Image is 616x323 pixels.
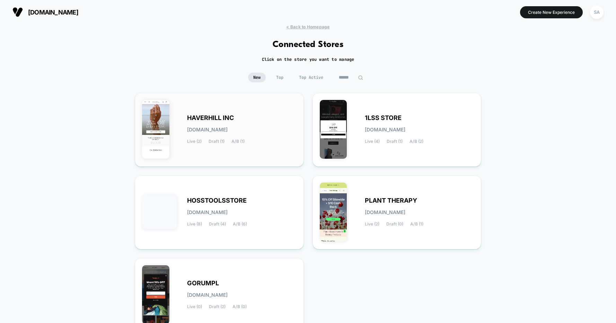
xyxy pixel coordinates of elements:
[12,7,23,17] img: Visually logo
[387,139,403,144] span: Draft (1)
[365,198,417,203] span: PLANT THERAPY
[365,210,405,215] span: [DOMAIN_NAME]
[590,6,604,19] div: SA
[365,127,405,132] span: [DOMAIN_NAME]
[588,5,606,19] button: SA
[187,304,202,309] span: Live (0)
[231,139,245,144] span: A/B (1)
[187,116,234,120] span: HAVERHILL INC
[386,222,403,227] span: Draft (0)
[286,24,329,29] span: < Back to Homepage
[28,9,78,16] span: [DOMAIN_NAME]
[187,281,219,286] span: GORUMPL
[365,116,402,120] span: 1LSS STORE
[410,222,423,227] span: A/B (1)
[187,139,202,144] span: Live (2)
[320,100,347,159] img: 1LSS_STORE
[273,40,344,50] h1: Connected Stores
[410,139,423,144] span: A/B (2)
[232,304,247,309] span: A/B (0)
[520,6,583,18] button: Create New Experience
[187,127,228,132] span: [DOMAIN_NAME]
[142,100,169,159] img: HAVERHILL_INC
[187,222,202,227] span: Live (8)
[365,222,379,227] span: Live (2)
[209,222,226,227] span: Draft (4)
[187,210,228,215] span: [DOMAIN_NAME]
[320,183,347,241] img: PLANT_THERAPY
[209,139,225,144] span: Draft (1)
[294,73,328,82] span: Top Active
[142,195,177,229] img: HOSSTOOLSSTORE
[187,293,228,297] span: [DOMAIN_NAME]
[10,7,80,18] button: [DOMAIN_NAME]
[271,73,289,82] span: Top
[233,222,247,227] span: A/B (6)
[365,139,380,144] span: Live (4)
[248,73,266,82] span: New
[187,198,247,203] span: HOSSTOOLSSTORE
[209,304,226,309] span: Draft (2)
[358,75,363,80] img: edit
[262,57,354,62] h2: Click on the store you want to manage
